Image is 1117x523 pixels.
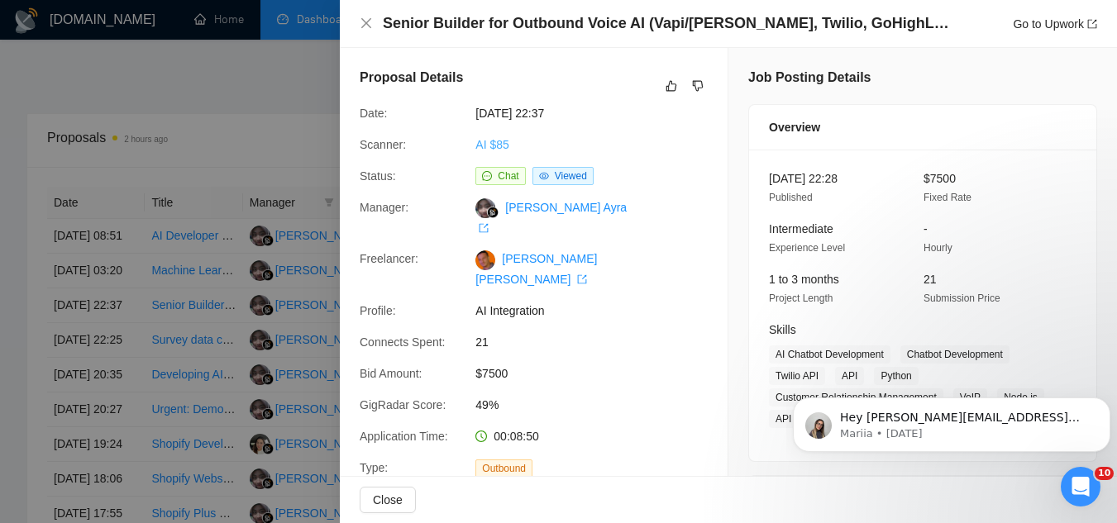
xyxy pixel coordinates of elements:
img: gigradar-bm.png [487,207,499,218]
span: Skills [769,323,796,336]
span: Project Length [769,292,833,304]
span: Chatbot Development [900,345,1010,364]
a: Go to Upworkexport [1013,17,1097,31]
a: [PERSON_NAME] [PERSON_NAME] export [475,252,597,285]
span: clock-circle [475,430,487,442]
span: Twilio API [769,367,825,385]
span: 21 [924,273,937,286]
button: Close [360,17,373,31]
h5: Proposal Details [360,68,463,88]
span: AI Integration [475,302,723,320]
span: Profile: [360,304,396,317]
span: export [1087,19,1097,29]
span: eye [539,171,549,181]
span: Bid Amount: [360,367,422,380]
span: message [482,171,492,181]
span: export [577,274,587,284]
span: AI Chatbot Development [769,345,890,364]
iframe: Intercom live chat [1061,467,1100,506]
span: Published [769,192,813,203]
span: Viewed [555,170,587,182]
span: Fixed Rate [924,192,971,203]
span: Overview [769,118,820,136]
span: [DATE] 22:37 [475,104,723,122]
span: Application Time: [360,430,448,443]
span: Customer Relationship Management [769,388,943,407]
span: Type: [360,461,388,474]
h4: Senior Builder for Outbound Voice AI (Vapi/[PERSON_NAME], Twilio, GoHighLevel, n8n) [383,13,953,34]
span: Freelancer: [360,252,418,265]
button: like [661,76,681,96]
span: Scanner: [360,138,406,151]
span: Status: [360,169,396,183]
span: Date: [360,107,387,120]
span: $7500 [924,172,956,185]
span: 1 to 3 months [769,273,839,286]
span: export [479,223,489,233]
span: - [924,222,928,235]
span: close [360,17,373,30]
span: GigRadar Score: [360,398,446,411]
h5: Job Posting Details [748,68,871,88]
span: 10 [1095,467,1114,480]
iframe: Intercom notifications message [786,363,1117,478]
span: Outbound [475,459,532,478]
span: 21 [475,333,723,351]
a: [PERSON_NAME] Ayra export [475,201,627,234]
span: Hourly [924,242,952,254]
span: 00:08:50 [494,430,539,443]
span: $7500 [475,364,723,383]
img: c1WWgwmaGevJdZ-l_Vf-CmXdbmQwVpuCq4Thkz8toRvCgf_hjs15DDqs-87B3E-w26 [475,250,495,270]
span: Experience Level [769,242,845,254]
span: Chat [498,170,518,182]
span: Submission Price [924,292,1000,304]
span: Manager: [360,201,408,214]
span: [DATE] 22:28 [769,172,838,185]
span: Intermediate [769,222,833,235]
button: Close [360,487,416,513]
span: 49% [475,396,723,414]
span: Connects Spent: [360,335,446,349]
button: dislike [688,76,708,96]
span: Close [373,491,403,509]
a: AI $85 [475,138,508,151]
span: API Integration [769,410,847,428]
span: dislike [692,79,704,93]
span: like [666,79,677,93]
